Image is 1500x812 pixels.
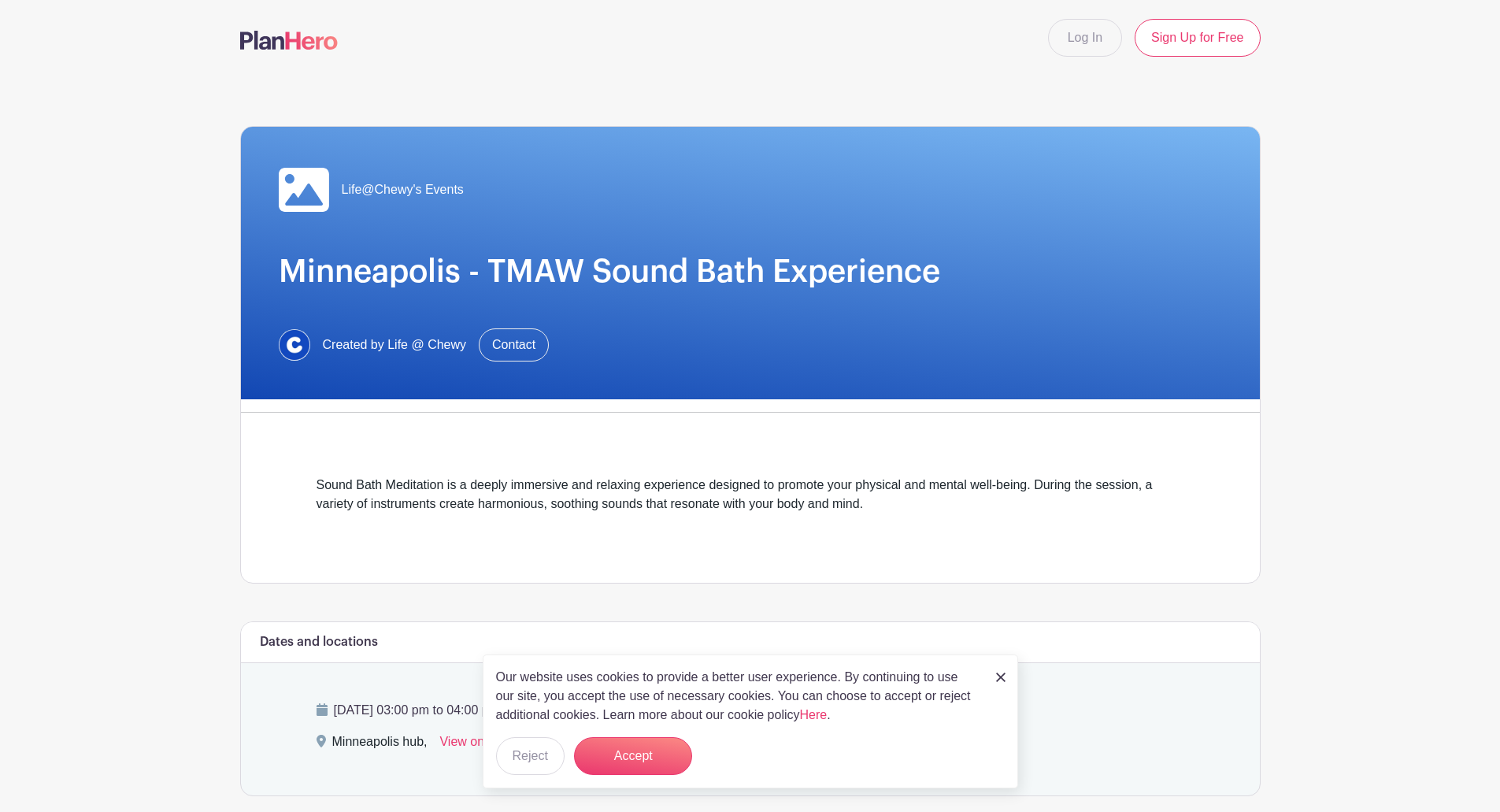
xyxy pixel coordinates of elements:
div: Sound Bath Meditation is a deeply immersive and relaxing experience designed to promote your phys... [317,476,1184,532]
a: Sign Up for Free [1135,19,1260,57]
h6: Dates and locations [260,635,378,650]
p: [DATE] 03:00 pm to 04:00 pm [317,701,1184,720]
a: Log In [1048,19,1122,57]
span: Life@Chewy's Events [342,180,464,199]
a: Contact [479,328,549,362]
img: 1629734264472.jfif [279,329,310,361]
p: Our website uses cookies to provide a better user experience. By continuing to use our site, you ... [496,668,980,725]
button: Accept [574,737,692,775]
div: Minneapolis hub, [332,732,428,758]
img: close_button-5f87c8562297e5c2d7936805f587ecaba9071eb48480494691a3f1689db116b3.svg [996,673,1006,682]
img: logo-507f7623f17ff9eddc593b1ce0a138ce2505c220e1c5a4e2b4648c50719b7d32.svg [240,31,338,50]
a: Here [800,708,828,721]
span: Created by Life @ Chewy [323,336,467,354]
button: Reject [496,737,565,775]
h1: Minneapolis - TMAW Sound Bath Experience [279,253,1222,291]
a: View on Map [439,732,512,758]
